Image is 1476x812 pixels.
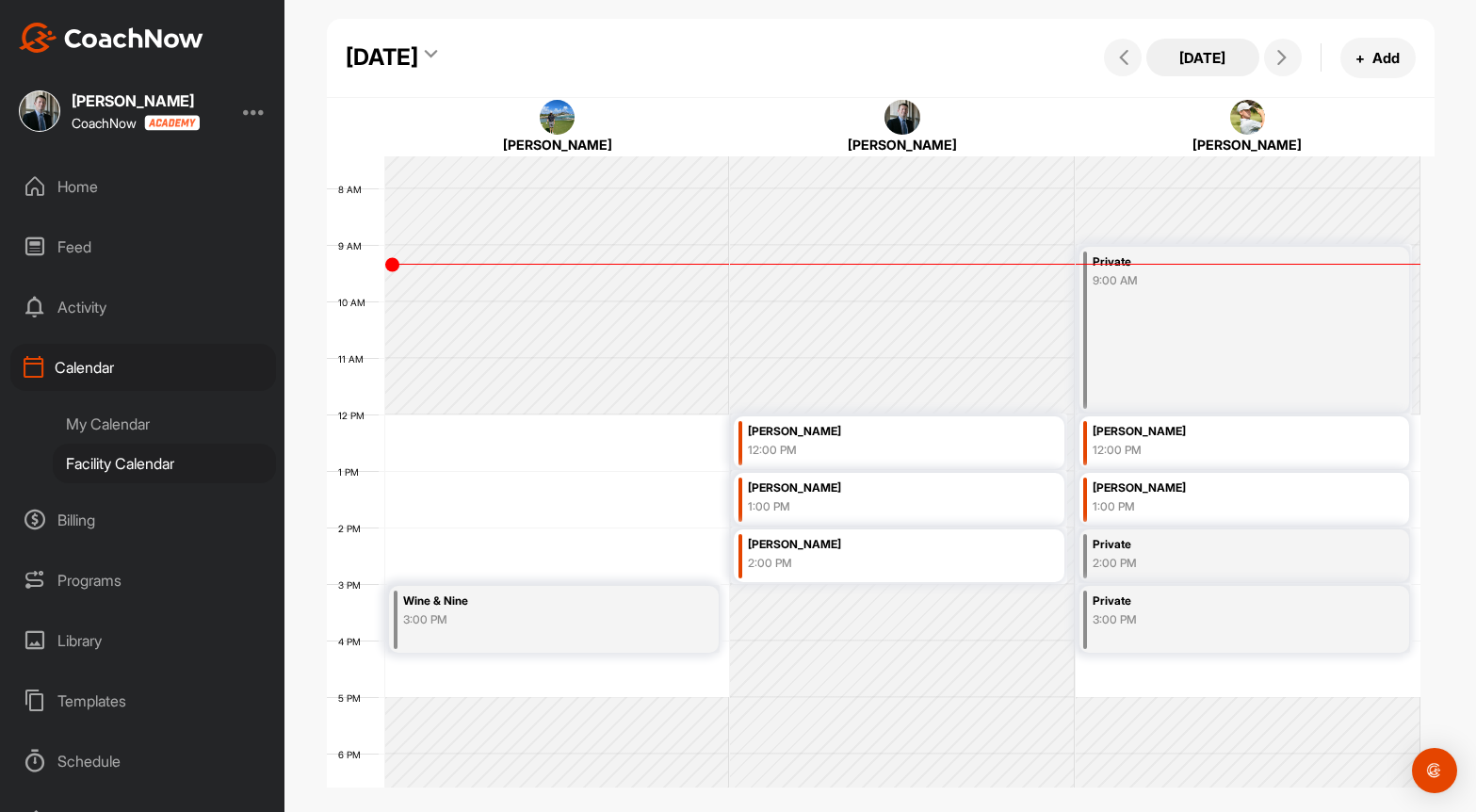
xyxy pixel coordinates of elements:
[748,478,1005,499] div: [PERSON_NAME]
[884,100,920,136] img: square_3bc242d1ed4af5e38e358c434647fa13.jpg
[748,555,1005,572] div: 2:00 PM
[759,135,1046,154] div: [PERSON_NAME]
[327,240,381,252] div: 9 AM
[1093,272,1350,289] div: 9:00 AM
[1146,39,1259,76] button: [DATE]
[19,23,203,53] img: CoachNow
[72,93,200,108] div: [PERSON_NAME]
[10,223,276,270] div: Feed
[1093,421,1350,443] div: [PERSON_NAME]
[1093,252,1350,273] div: Private
[327,353,382,365] div: 11 AM
[748,442,1005,459] div: 12:00 PM
[1093,534,1350,556] div: Private
[10,677,276,724] div: Templates
[748,421,1005,443] div: [PERSON_NAME]
[1093,555,1350,572] div: 2:00 PM
[1093,611,1350,628] div: 3:00 PM
[72,115,200,131] div: CoachNow
[414,135,701,154] div: [PERSON_NAME]
[1412,748,1457,793] div: Open Intercom Messenger
[1230,100,1266,136] img: square_bf7859e20590ec39289146fdd3ba7141.jpg
[1093,442,1350,459] div: 12:00 PM
[748,534,1005,556] div: [PERSON_NAME]
[327,749,380,760] div: 6 PM
[53,444,276,483] div: Facility Calendar
[10,284,276,331] div: Activity
[10,617,276,664] div: Library
[1093,478,1350,499] div: [PERSON_NAME]
[1093,591,1350,612] div: Private
[327,523,380,534] div: 2 PM
[327,466,378,478] div: 1 PM
[10,496,276,544] div: Billing
[748,498,1005,515] div: 1:00 PM
[10,163,276,210] div: Home
[327,579,380,591] div: 3 PM
[1093,498,1350,515] div: 1:00 PM
[144,115,200,131] img: CoachNow acadmey
[327,297,384,308] div: 10 AM
[1355,48,1365,68] span: +
[19,90,60,132] img: square_3bc242d1ed4af5e38e358c434647fa13.jpg
[327,636,380,647] div: 4 PM
[10,738,276,785] div: Schedule
[327,410,383,421] div: 12 PM
[1340,38,1416,78] button: +Add
[540,100,576,136] img: square_fdde8eca5a127bd80392ed3015071003.jpg
[403,611,660,628] div: 3:00 PM
[1104,135,1391,154] div: [PERSON_NAME]
[10,344,276,391] div: Calendar
[53,404,276,444] div: My Calendar
[403,591,660,612] div: Wine & Nine
[327,184,381,195] div: 8 AM
[346,41,418,74] div: [DATE]
[10,557,276,604] div: Programs
[327,692,380,704] div: 5 PM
